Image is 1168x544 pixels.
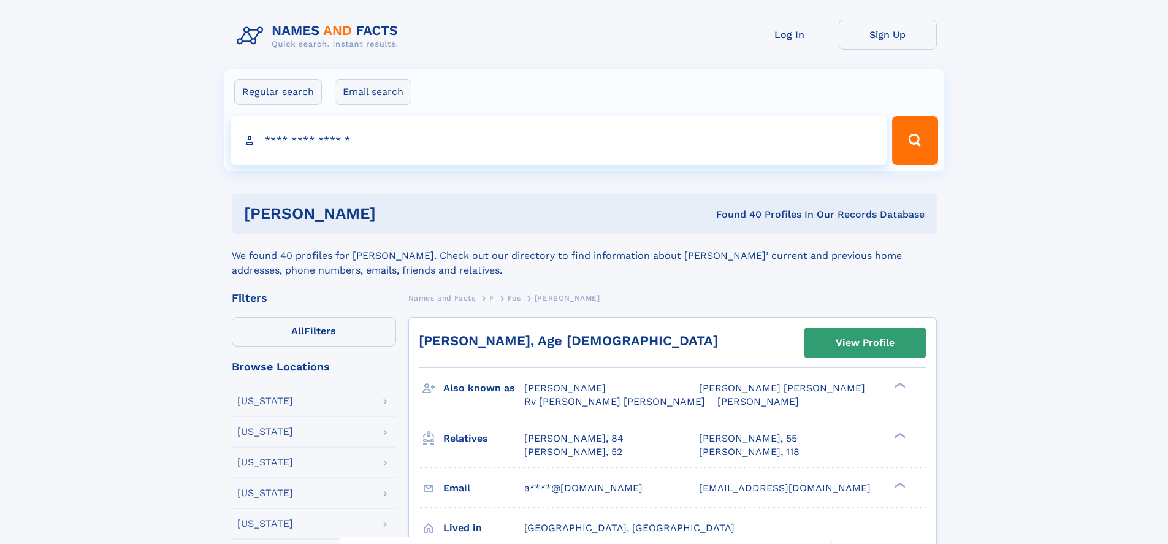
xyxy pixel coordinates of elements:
span: [PERSON_NAME] [717,396,799,407]
a: Sign Up [839,20,937,50]
span: Fos [508,294,521,302]
span: [EMAIL_ADDRESS][DOMAIN_NAME] [699,482,871,494]
span: [PERSON_NAME] [PERSON_NAME] [699,382,865,394]
h1: [PERSON_NAME] [244,206,546,221]
div: [US_STATE] [237,519,293,529]
h3: Relatives [443,428,524,449]
div: ❯ [891,431,906,439]
label: Filters [232,317,396,347]
div: ❯ [891,381,906,389]
a: [PERSON_NAME], 55 [699,432,797,445]
div: Filters [232,293,396,304]
span: [GEOGRAPHIC_DATA], [GEOGRAPHIC_DATA] [524,522,735,534]
span: Rv [PERSON_NAME] [PERSON_NAME] [524,396,705,407]
label: Regular search [234,79,322,105]
a: [PERSON_NAME], 84 [524,432,624,445]
div: [US_STATE] [237,488,293,498]
h3: Email [443,478,524,499]
div: [US_STATE] [237,458,293,467]
span: F [489,294,494,302]
a: [PERSON_NAME], 52 [524,445,622,459]
a: Log In [741,20,839,50]
button: Search Button [892,116,937,165]
input: search input [231,116,887,165]
a: Fos [508,290,521,305]
div: We found 40 profiles for [PERSON_NAME]. Check out our directory to find information about [PERSON... [232,234,937,278]
a: [PERSON_NAME], 118 [699,445,800,459]
span: All [291,325,304,337]
img: Logo Names and Facts [232,20,408,53]
div: Browse Locations [232,361,396,372]
div: View Profile [836,329,895,357]
div: [US_STATE] [237,396,293,406]
h3: Also known as [443,378,524,399]
div: [US_STATE] [237,427,293,437]
a: Names and Facts [408,290,476,305]
h3: Lived in [443,518,524,538]
label: Email search [335,79,411,105]
a: [PERSON_NAME], Age [DEMOGRAPHIC_DATA] [419,333,718,348]
a: F [489,290,494,305]
div: ❯ [891,481,906,489]
span: [PERSON_NAME] [535,294,600,302]
span: [PERSON_NAME] [524,382,606,394]
a: View Profile [804,328,926,358]
div: Found 40 Profiles In Our Records Database [546,208,925,221]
